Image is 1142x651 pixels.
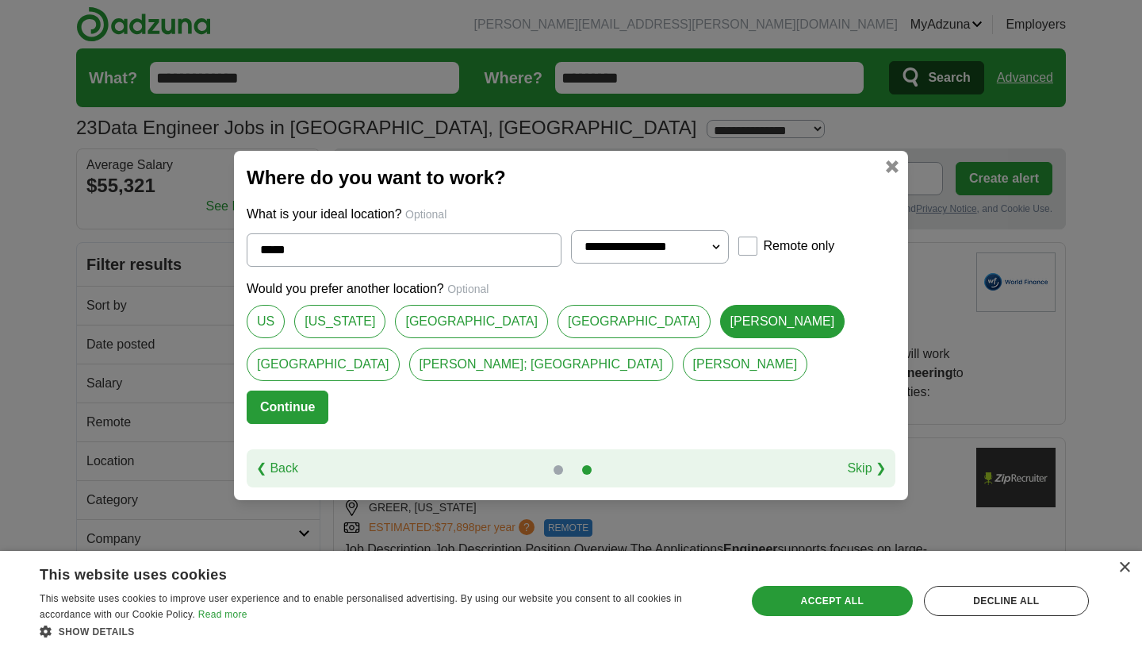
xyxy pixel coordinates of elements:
[752,586,913,616] div: Accept all
[40,623,726,639] div: Show details
[764,237,835,256] label: Remote only
[40,560,686,584] div: This website uses cookies
[683,348,808,381] a: [PERSON_NAME]
[720,305,845,338] a: [PERSON_NAME]
[59,626,135,638] span: Show details
[247,391,328,424] button: Continue
[247,348,400,381] a: [GEOGRAPHIC_DATA]
[294,305,385,338] a: [US_STATE]
[256,459,298,478] a: ❮ Back
[409,348,673,381] a: [PERSON_NAME]; [GEOGRAPHIC_DATA]
[395,305,548,338] a: [GEOGRAPHIC_DATA]
[847,459,886,478] a: Skip ❯
[558,305,711,338] a: [GEOGRAPHIC_DATA]
[198,609,247,620] a: Read more, opens a new window
[247,305,285,338] a: US
[405,208,446,221] span: Optional
[924,586,1089,616] div: Decline all
[447,283,489,295] span: Optional
[1118,562,1130,574] div: Close
[247,279,895,299] p: Would you prefer another location?
[247,205,895,224] p: What is your ideal location?
[247,164,895,192] h2: Where do you want to work?
[40,593,682,620] span: This website uses cookies to improve user experience and to enable personalised advertising. By u...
